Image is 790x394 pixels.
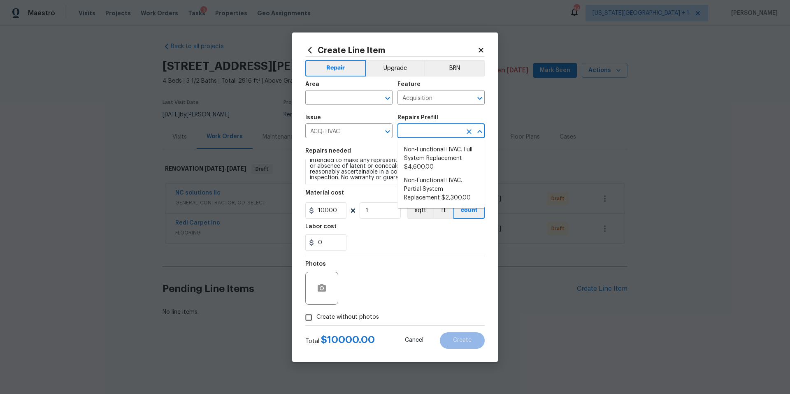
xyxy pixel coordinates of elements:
div: Total [305,336,375,345]
span: Cancel [405,337,423,343]
h5: Issue [305,115,321,121]
button: Upgrade [366,60,425,76]
h5: Photos [305,261,326,267]
textarea: Possible foundation issues - Level 1 - Superficial. Disclaimer: This is NOT a technically exhaust... [305,159,485,185]
button: Repair [305,60,366,76]
li: Non-Functional HVAC. Partial System Replacement $2,300.00 [397,174,485,205]
button: Open [382,93,393,104]
h5: Repairs Prefill [397,115,438,121]
button: ft [433,202,453,219]
button: Close [474,126,486,137]
h5: Material cost [305,190,344,196]
button: Clear [463,126,475,137]
button: Open [474,93,486,104]
button: count [453,202,485,219]
button: Create [440,332,485,349]
h5: Repairs needed [305,148,351,154]
button: Cancel [392,332,437,349]
li: Non-Functional HVAC. Full System Replacement $4,600.00 [397,143,485,174]
span: $ 10000.00 [321,335,375,345]
h2: Create Line Item [305,46,477,55]
button: Open [382,126,393,137]
button: BRN [424,60,485,76]
button: sqft [407,202,433,219]
span: Create [453,337,472,343]
h5: Feature [397,81,421,87]
span: Create without photos [316,313,379,322]
h5: Area [305,81,319,87]
h5: Labor cost [305,224,337,229]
